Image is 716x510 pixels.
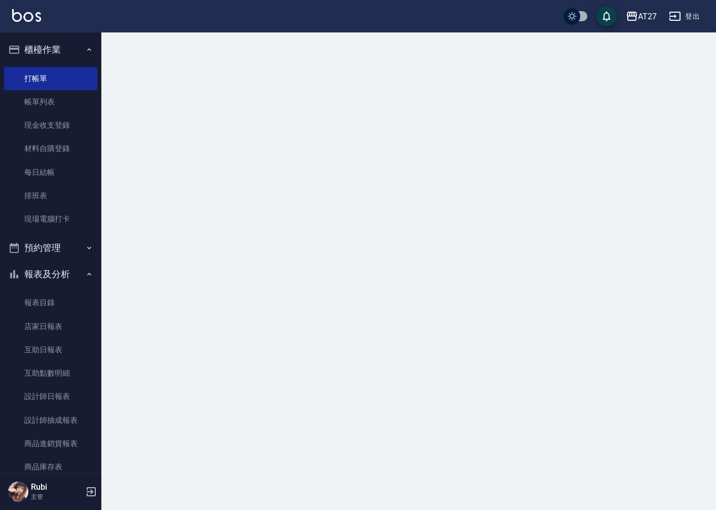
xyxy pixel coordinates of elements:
a: 互助日報表 [4,338,97,361]
button: 櫃檯作業 [4,37,97,63]
a: 設計師抽成報表 [4,409,97,432]
a: 設計師日報表 [4,385,97,408]
a: 打帳單 [4,67,97,90]
button: 報表及分析 [4,261,97,287]
a: 報表目錄 [4,291,97,314]
button: AT27 [622,6,661,27]
a: 帳單列表 [4,90,97,114]
p: 主管 [31,492,83,501]
button: save [596,6,617,26]
img: Logo [12,9,41,22]
a: 排班表 [4,184,97,207]
a: 商品庫存表 [4,455,97,479]
a: 現場電腦打卡 [4,207,97,231]
a: 商品進銷貨報表 [4,432,97,455]
a: 每日結帳 [4,161,97,184]
button: 預約管理 [4,235,97,261]
img: Person [8,482,28,502]
a: 現金收支登錄 [4,114,97,137]
a: 互助點數明細 [4,361,97,385]
h5: Rubi [31,482,83,492]
a: 店家日報表 [4,315,97,338]
div: AT27 [638,10,657,23]
button: 登出 [665,7,704,26]
a: 材料自購登錄 [4,137,97,160]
